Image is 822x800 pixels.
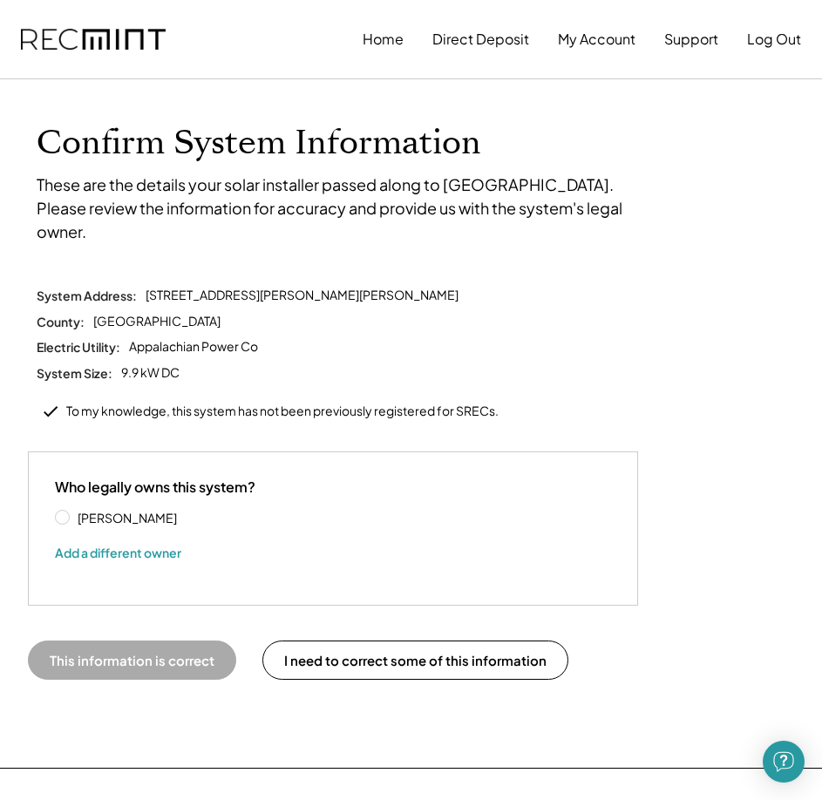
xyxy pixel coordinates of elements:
[72,512,229,524] label: [PERSON_NAME]
[37,339,120,355] div: Electric Utility:
[432,22,529,57] button: Direct Deposit
[763,741,805,783] div: Open Intercom Messenger
[37,173,647,243] div: These are the details your solar installer passed along to [GEOGRAPHIC_DATA]. Please review the i...
[66,403,499,420] div: To my knowledge, this system has not been previously registered for SRECs.
[37,365,112,381] div: System Size:
[55,478,255,497] div: Who legally owns this system?
[747,22,801,57] button: Log Out
[93,313,221,330] div: [GEOGRAPHIC_DATA]
[146,287,459,304] div: [STREET_ADDRESS][PERSON_NAME][PERSON_NAME]
[37,123,786,164] h1: Confirm System Information
[129,338,258,356] div: Appalachian Power Co
[21,29,166,51] img: recmint-logotype%403x.png
[37,314,85,329] div: County:
[37,288,137,303] div: System Address:
[558,22,635,57] button: My Account
[262,641,568,680] button: I need to correct some of this information
[28,641,236,680] button: This information is correct
[664,22,718,57] button: Support
[55,539,181,566] button: Add a different owner
[121,364,180,382] div: 9.9 kW DC
[363,22,404,57] button: Home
